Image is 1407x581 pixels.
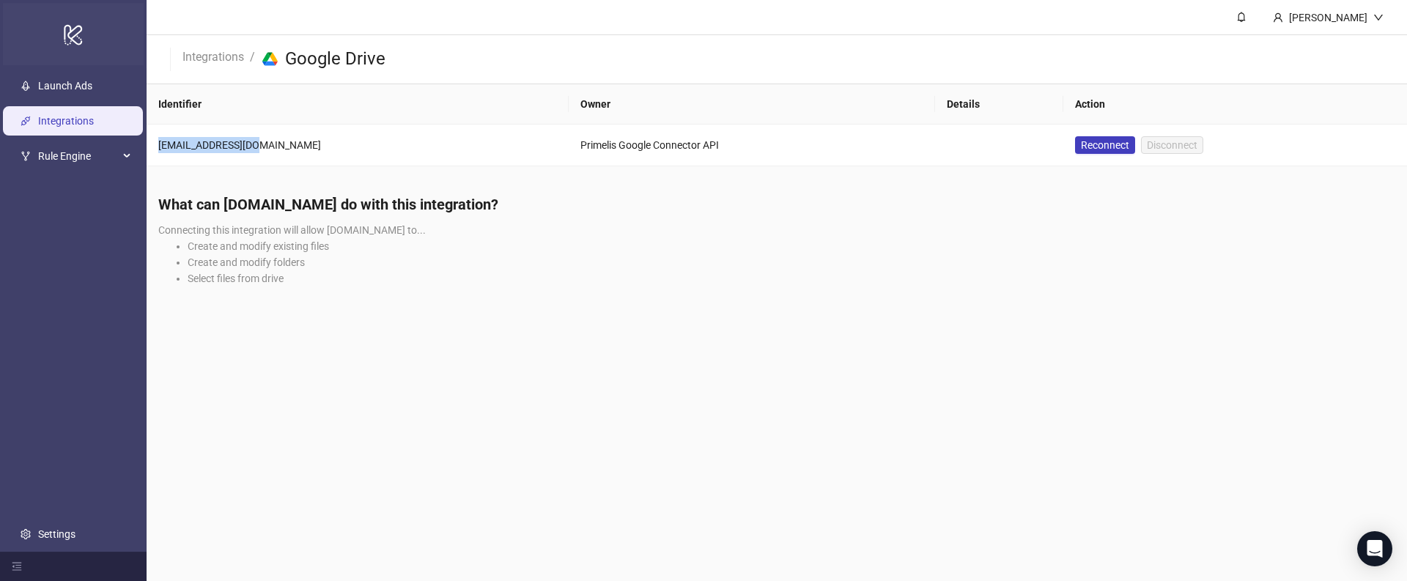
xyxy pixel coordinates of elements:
th: Details [935,84,1063,125]
div: Open Intercom Messenger [1357,531,1392,566]
li: Create and modify folders [188,254,1395,270]
a: Launch Ads [38,80,92,92]
li: Create and modify existing files [188,238,1395,254]
span: Rule Engine [38,141,119,171]
a: Integrations [38,115,94,127]
th: Identifier [147,84,569,125]
span: menu-fold [12,561,22,571]
h4: What can [DOMAIN_NAME] do with this integration? [158,194,1395,215]
span: down [1373,12,1384,23]
th: Action [1063,84,1407,125]
button: Disconnect [1141,136,1203,154]
span: fork [21,151,31,161]
h3: Google Drive [285,48,385,71]
div: [EMAIL_ADDRESS][DOMAIN_NAME] [158,137,557,153]
div: Primelis Google Connector API [580,137,924,153]
li: / [250,48,255,71]
span: bell [1236,12,1247,22]
button: Reconnect [1075,136,1135,154]
a: Settings [38,528,75,540]
span: Reconnect [1081,139,1129,151]
th: Owner [569,84,936,125]
span: Connecting this integration will allow [DOMAIN_NAME] to... [158,224,426,236]
a: Integrations [180,48,247,64]
li: Select files from drive [188,270,1395,286]
div: [PERSON_NAME] [1283,10,1373,26]
span: user [1273,12,1283,23]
